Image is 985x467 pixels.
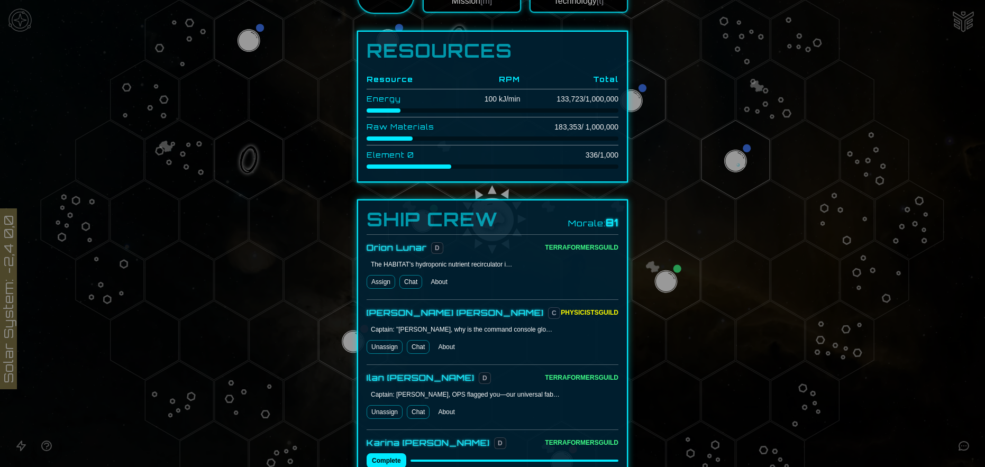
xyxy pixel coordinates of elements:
a: Chat [407,340,430,354]
th: Total [520,70,618,89]
td: Element 0 [367,145,461,165]
td: 133,723 / 1,000,000 [520,89,618,109]
button: Unassign [367,405,403,419]
div: Terraformers Guild [545,438,618,447]
td: Raw Materials [367,117,461,137]
span: 81 [606,217,618,228]
div: [PERSON_NAME] [PERSON_NAME] [367,306,544,319]
div: Ilan [PERSON_NAME] [367,371,475,384]
div: Terraformers Guild [545,373,618,382]
button: Unassign [367,340,403,354]
div: Captain: [PERSON_NAME], OPS flagged you—our universal fab… [371,390,560,399]
a: Chat [407,405,430,419]
div: The HABITAT's hydroponic nutrient recirculator i… [371,260,512,269]
td: 336 / 1,000 [520,145,618,165]
button: About [434,340,459,354]
button: Assign [367,275,395,289]
a: Chat [399,275,422,289]
td: 183,353 / 1,000,000 [520,117,618,137]
th: Resource [367,70,461,89]
button: About [426,275,451,289]
span: D [494,437,506,449]
th: RPM [461,70,520,89]
td: Energy [367,89,461,109]
span: D [479,372,491,384]
h1: Resources [367,40,618,61]
div: Terraformers Guild [545,243,618,252]
button: About [434,405,459,419]
div: Karina [PERSON_NAME] [367,436,490,449]
div: Morale: [568,215,618,230]
h3: Ship Crew [367,209,498,230]
div: Physicists Guild [561,308,618,317]
div: Captain: "[PERSON_NAME], why is the command console glo… [371,325,552,334]
span: C [548,307,560,319]
span: D [431,242,443,254]
div: Orion Lunar [367,241,427,254]
td: 100 kJ/min [461,89,520,109]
